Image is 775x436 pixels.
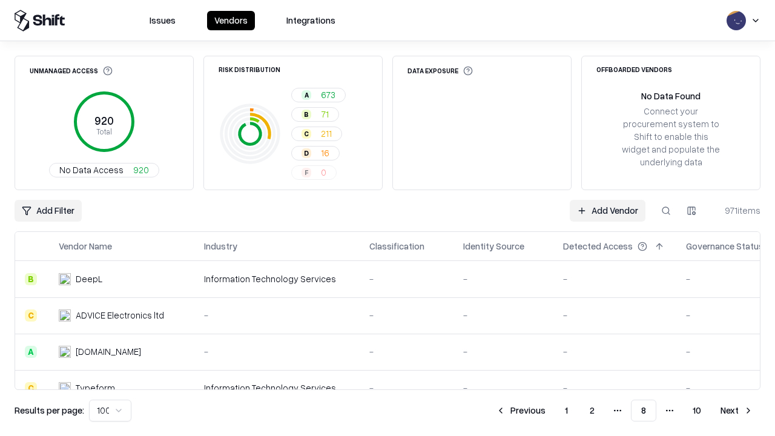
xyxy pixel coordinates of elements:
div: A [302,90,311,100]
div: - [204,345,350,358]
div: - [563,345,667,358]
div: C [25,309,37,322]
div: C [302,129,311,139]
div: Vendor Name [59,240,112,253]
button: 2 [580,400,604,421]
div: Classification [369,240,424,253]
img: cybersafe.co.il [59,346,71,358]
button: C211 [291,127,342,141]
span: No Data Access [59,163,124,176]
div: DeepL [76,272,102,285]
div: - [369,272,444,285]
button: 1 [555,400,578,421]
nav: pagination [489,400,760,421]
div: Information Technology Services [204,381,350,394]
div: Identity Source [463,240,524,253]
div: D [302,148,311,158]
div: Governance Status [686,240,763,253]
div: Offboarded Vendors [596,66,672,73]
button: Next [713,400,760,421]
div: Detected Access [563,240,633,253]
div: [DOMAIN_NAME] [76,345,141,358]
a: Add Vendor [570,200,645,222]
p: Results per page: [15,404,84,417]
span: 71 [321,108,329,121]
span: 16 [321,147,329,159]
img: DeepL [59,273,71,285]
button: Previous [489,400,553,421]
button: A673 [291,88,346,102]
div: - [563,309,667,322]
button: Issues [142,11,183,30]
div: 971 items [712,204,760,217]
div: ADVICE Electronics ltd [76,309,164,322]
button: 8 [631,400,656,421]
div: Unmanaged Access [30,66,113,76]
tspan: 920 [94,114,114,127]
div: - [463,272,544,285]
div: - [463,345,544,358]
button: Add Filter [15,200,82,222]
div: Industry [204,240,237,253]
div: - [369,309,444,322]
button: B71 [291,107,339,122]
div: - [463,381,544,394]
button: No Data Access920 [49,163,159,177]
div: Connect your procurement system to Shift to enable this widget and populate the underlying data [621,105,721,169]
span: 673 [321,88,335,101]
div: Data Exposure [407,66,473,76]
div: - [369,381,444,394]
button: D16 [291,146,340,160]
div: No Data Found [641,90,701,102]
span: 920 [133,163,149,176]
img: Typeform [59,382,71,394]
button: 10 [683,400,711,421]
div: - [563,381,667,394]
div: Risk Distribution [219,66,280,73]
div: C [25,382,37,394]
button: Integrations [279,11,343,30]
div: - [463,309,544,322]
div: - [369,345,444,358]
div: Information Technology Services [204,272,350,285]
div: - [204,309,350,322]
div: B [25,273,37,285]
div: Typeform [76,381,115,394]
tspan: Total [96,127,112,136]
div: B [302,110,311,119]
div: A [25,346,37,358]
span: 211 [321,127,332,140]
div: - [563,272,667,285]
button: Vendors [207,11,255,30]
img: ADVICE Electronics ltd [59,309,71,322]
